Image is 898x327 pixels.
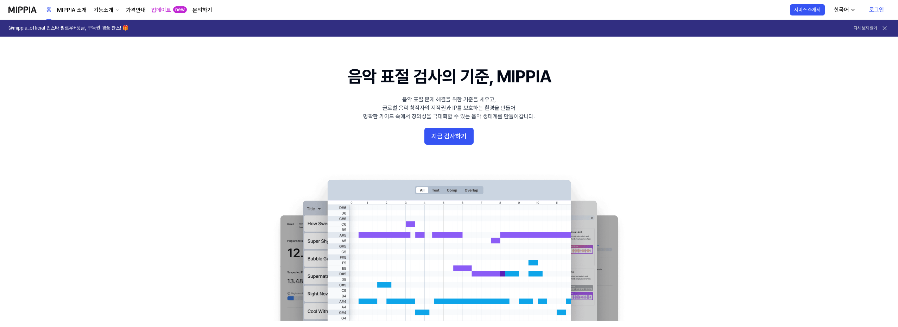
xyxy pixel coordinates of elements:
button: 지금 검사하기 [424,128,474,145]
a: 업데이트 [151,6,171,14]
div: new [173,6,187,13]
button: 한국어 [828,3,860,17]
button: 서비스 소개서 [790,4,825,15]
a: 홈 [46,0,51,20]
button: 기능소개 [92,6,120,14]
h1: 음악 표절 검사의 기준, MIPPIA [348,65,551,88]
div: 기능소개 [92,6,115,14]
h1: @mippia_official 인스타 팔로우+댓글, 구독권 경품 찬스! 🎁 [8,25,128,32]
div: 한국어 [833,6,850,14]
a: MIPPIA 소개 [57,6,87,14]
img: main Image [266,173,632,321]
div: 음악 표절 문제 해결을 위한 기준을 세우고, 글로벌 음악 창작자의 저작권과 IP를 보호하는 환경을 만들어 명확한 가이드 속에서 창의성을 극대화할 수 있는 음악 생태계를 만들어... [363,95,535,121]
a: 가격안내 [126,6,146,14]
button: 다시 보지 않기 [854,25,877,31]
a: 문의하기 [192,6,212,14]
